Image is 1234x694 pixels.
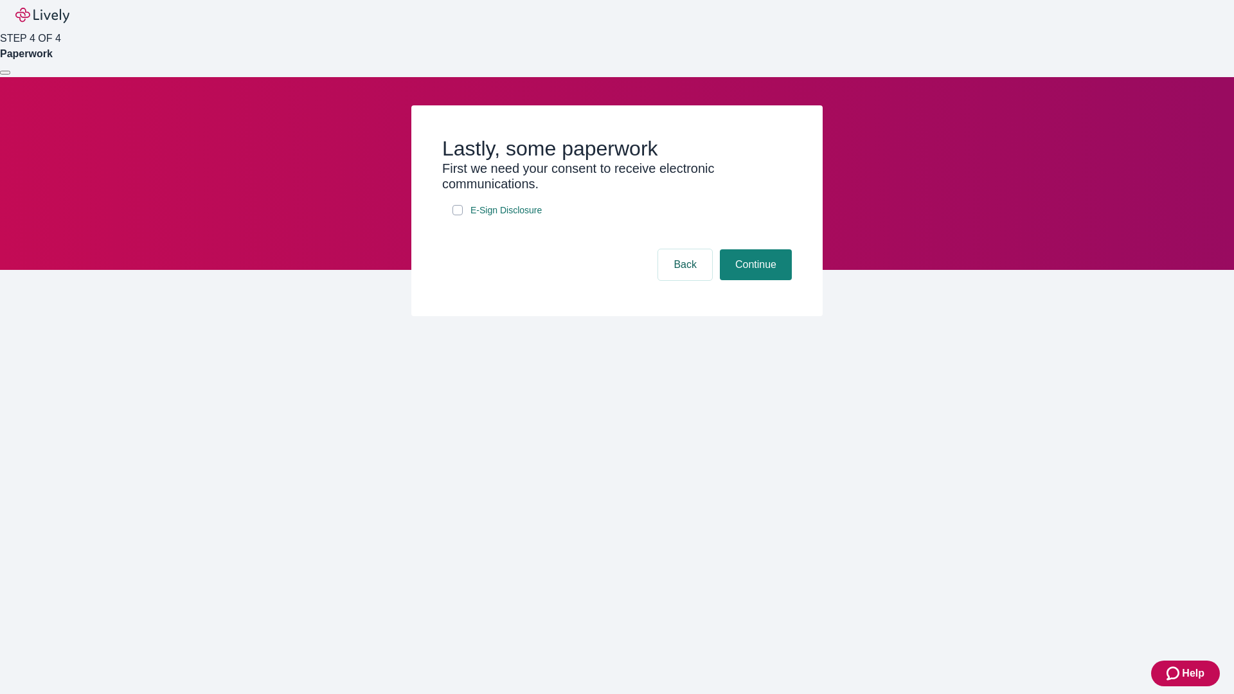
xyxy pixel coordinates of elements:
a: e-sign disclosure document [468,202,544,218]
button: Zendesk support iconHelp [1151,661,1220,686]
svg: Zendesk support icon [1167,666,1182,681]
button: Back [658,249,712,280]
h3: First we need your consent to receive electronic communications. [442,161,792,191]
img: Lively [15,8,69,23]
span: Help [1182,666,1204,681]
button: Continue [720,249,792,280]
h2: Lastly, some paperwork [442,136,792,161]
span: E-Sign Disclosure [470,204,542,217]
